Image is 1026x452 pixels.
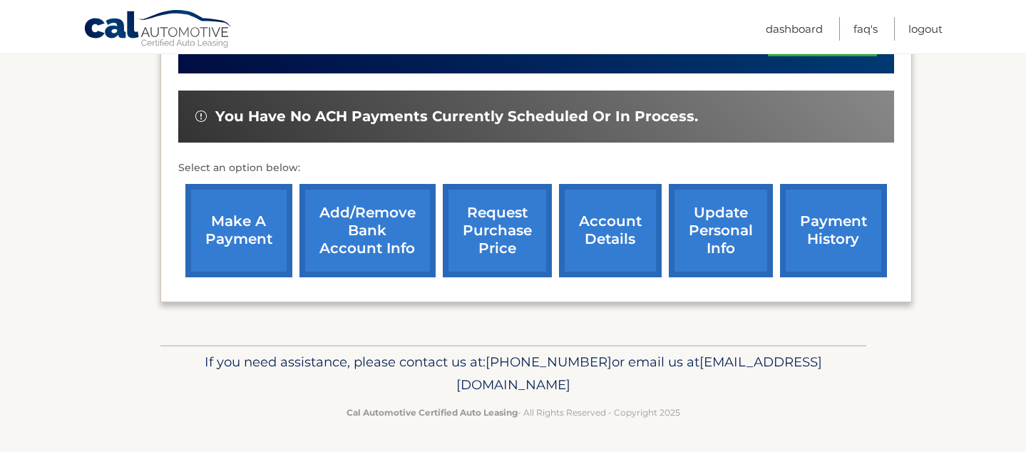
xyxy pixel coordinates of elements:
a: Dashboard [766,17,823,41]
p: If you need assistance, please contact us at: or email us at [170,351,857,396]
p: Select an option below: [178,160,894,177]
a: update personal info [669,184,773,277]
a: account details [559,184,662,277]
a: Logout [908,17,943,41]
a: Add/Remove bank account info [299,184,436,277]
p: - All Rights Reserved - Copyright 2025 [170,405,857,420]
a: Cal Automotive [83,9,233,51]
span: You have no ACH payments currently scheduled or in process. [215,108,698,125]
img: alert-white.svg [195,111,207,122]
a: FAQ's [853,17,878,41]
a: request purchase price [443,184,552,277]
a: make a payment [185,184,292,277]
strong: Cal Automotive Certified Auto Leasing [347,407,518,418]
span: [PHONE_NUMBER] [486,354,612,370]
a: payment history [780,184,887,277]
